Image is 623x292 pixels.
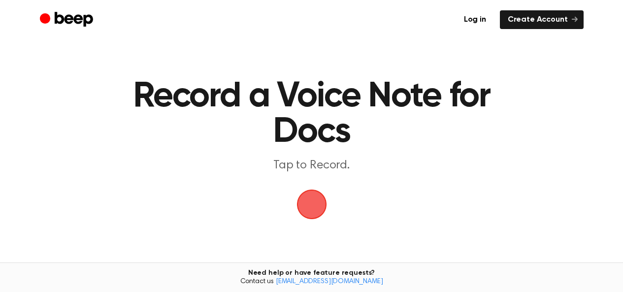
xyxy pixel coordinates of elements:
[297,190,327,219] button: Beep Logo
[106,79,517,150] h1: Record a Voice Note for Docs
[500,10,584,29] a: Create Account
[123,158,501,174] p: Tap to Record.
[6,278,617,287] span: Contact us
[276,278,383,285] a: [EMAIL_ADDRESS][DOMAIN_NAME]
[40,10,96,30] a: Beep
[456,10,494,29] a: Log in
